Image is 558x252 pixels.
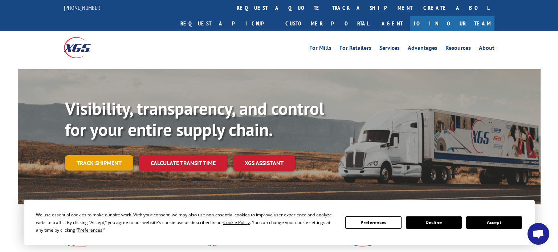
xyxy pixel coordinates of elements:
[408,45,437,53] a: Advantages
[528,223,549,245] div: Open chat
[175,16,280,31] a: Request a pickup
[36,211,337,234] div: We use essential cookies to make our site work. With your consent, we may also use non-essential ...
[64,4,102,11] a: [PHONE_NUMBER]
[65,155,133,171] a: Track shipment
[374,16,410,31] a: Agent
[466,216,522,229] button: Accept
[65,97,324,141] b: Visibility, transparency, and control for your entire supply chain.
[309,45,331,53] a: For Mills
[410,16,494,31] a: Join Our Team
[280,16,374,31] a: Customer Portal
[345,216,401,229] button: Preferences
[139,155,227,171] a: Calculate transit time
[24,200,535,245] div: Cookie Consent Prompt
[406,216,462,229] button: Decline
[479,45,494,53] a: About
[233,155,295,171] a: XGS ASSISTANT
[379,45,400,53] a: Services
[339,45,371,53] a: For Retailers
[223,219,250,225] span: Cookie Policy
[78,227,102,233] span: Preferences
[445,45,471,53] a: Resources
